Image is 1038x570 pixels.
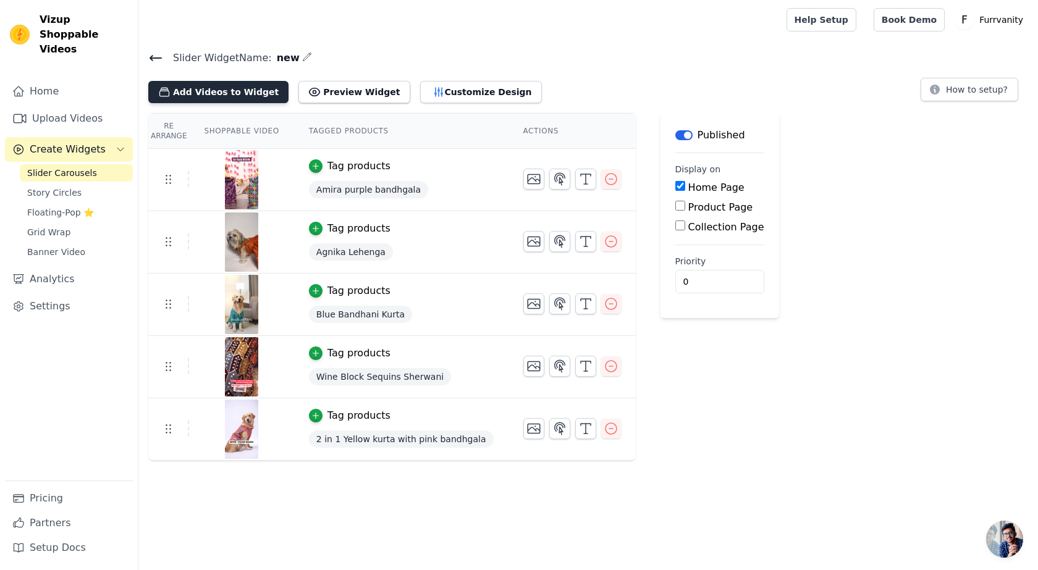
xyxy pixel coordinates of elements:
[675,255,764,267] label: Priority
[309,368,451,385] span: Wine Block Sequins Sherwani
[30,142,106,157] span: Create Widgets
[327,408,390,423] div: Tag products
[27,187,82,199] span: Story Circles
[309,430,494,448] span: 2 in 1 Yellow kurta with pink bandhgala
[5,294,133,319] a: Settings
[523,231,544,252] button: Change Thumbnail
[309,159,390,174] button: Tag products
[675,163,721,175] legend: Display on
[309,221,390,236] button: Tag products
[5,137,133,162] button: Create Widgets
[27,167,97,179] span: Slider Carousels
[523,293,544,314] button: Change Thumbnail
[961,14,968,26] text: F
[309,408,390,423] button: Tag products
[298,81,410,103] button: Preview Widget
[327,283,390,298] div: Tag products
[309,283,390,298] button: Tag products
[327,159,390,174] div: Tag products
[27,226,70,238] span: Grid Wrap
[955,9,1028,31] button: F Furrvanity
[327,346,390,361] div: Tag products
[272,51,300,65] span: new
[874,8,945,31] a: Book Demo
[974,9,1028,31] p: Furrvanity
[163,51,272,65] span: Slider Widget Name:
[523,356,544,377] button: Change Thumbnail
[523,418,544,439] button: Change Thumbnail
[5,267,133,291] a: Analytics
[921,78,1018,101] button: How to setup?
[309,346,390,361] button: Tag products
[224,400,259,459] img: reel-preview-tg0tx4-ur.myshopify.com-3496110850798198575_37239590794.jpeg
[20,224,133,241] a: Grid Wrap
[294,114,508,149] th: Tagged Products
[688,221,764,233] label: Collection Page
[508,114,636,149] th: Actions
[688,201,753,213] label: Product Page
[20,164,133,182] a: Slider Carousels
[5,79,133,104] a: Home
[224,275,259,334] img: reel-preview-tg0tx4-ur.myshopify.com-3626517015877410987_37239590794.jpeg
[327,221,390,236] div: Tag products
[40,12,128,57] span: Vizup Shoppable Videos
[224,212,259,272] img: reel-preview-tg0tx4-ur.myshopify.com-3643196843762541764_37239590794.jpeg
[148,114,189,149] th: Re Arrange
[986,521,1023,558] div: Open chat
[224,337,259,396] img: reel-preview-tg0tx4-ur.myshopify.com-3550516135842640679_37239590794.jpeg
[5,106,133,131] a: Upload Videos
[309,243,393,261] span: Agnika Lehenga
[27,206,94,219] span: Floating-Pop ⭐
[5,486,133,511] a: Pricing
[5,535,133,560] a: Setup Docs
[10,25,30,44] img: Vizup
[309,306,412,323] span: Blue Bandhani Kurta
[420,81,542,103] button: Customize Design
[5,511,133,535] a: Partners
[224,150,259,209] img: reel-preview-tg0tx4-ur.myshopify.com-3711332477236935072_37239590794.jpeg
[20,204,133,221] a: Floating-Pop ⭐
[921,86,1018,98] a: How to setup?
[523,169,544,190] button: Change Thumbnail
[302,49,312,66] div: Edit Name
[20,243,133,261] a: Banner Video
[148,81,289,103] button: Add Videos to Widget
[688,182,745,193] label: Home Page
[698,128,745,143] p: Published
[27,246,85,258] span: Banner Video
[787,8,856,31] a: Help Setup
[20,184,133,201] a: Story Circles
[189,114,293,149] th: Shoppable Video
[309,181,428,198] span: Amira purple bandhgala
